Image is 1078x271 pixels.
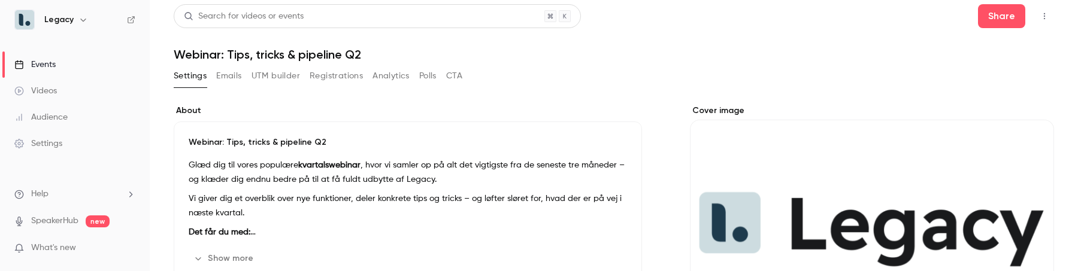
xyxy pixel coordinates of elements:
[373,66,410,86] button: Analytics
[184,10,304,23] div: Search for videos or events
[446,66,462,86] button: CTA
[14,188,135,200] li: help-dropdown-opener
[121,243,135,254] iframe: Noticeable Trigger
[252,66,300,86] button: UTM builder
[174,47,1054,62] h1: Webinar: Tips, tricks & pipeline Q2
[174,105,642,117] label: About
[44,14,74,26] h6: Legacy
[174,66,207,86] button: Settings
[189,136,627,148] p: Webinar: Tips, tricks & pipeline Q2
[189,191,627,220] p: Vi giver dig et overblik over nye funktioner, deler konkrete tips og tricks – og løfter sløret fo...
[189,228,256,236] strong: Det får du med:
[310,66,363,86] button: Registrations
[86,215,110,227] span: new
[31,188,49,200] span: Help
[14,59,56,71] div: Events
[419,66,437,86] button: Polls
[189,249,261,268] button: Show more
[15,10,34,29] img: Legacy
[298,161,361,169] strong: kvartalswebinar
[14,111,68,123] div: Audience
[31,242,76,254] span: What's new
[14,138,62,150] div: Settings
[189,158,627,187] p: Glæd dig til vores populære , hvor vi samler op på alt det vigtigste fra de seneste tre måneder –...
[14,85,57,97] div: Videos
[31,215,78,227] a: SpeakerHub
[690,105,1054,117] label: Cover image
[216,66,241,86] button: Emails
[978,4,1025,28] button: Share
